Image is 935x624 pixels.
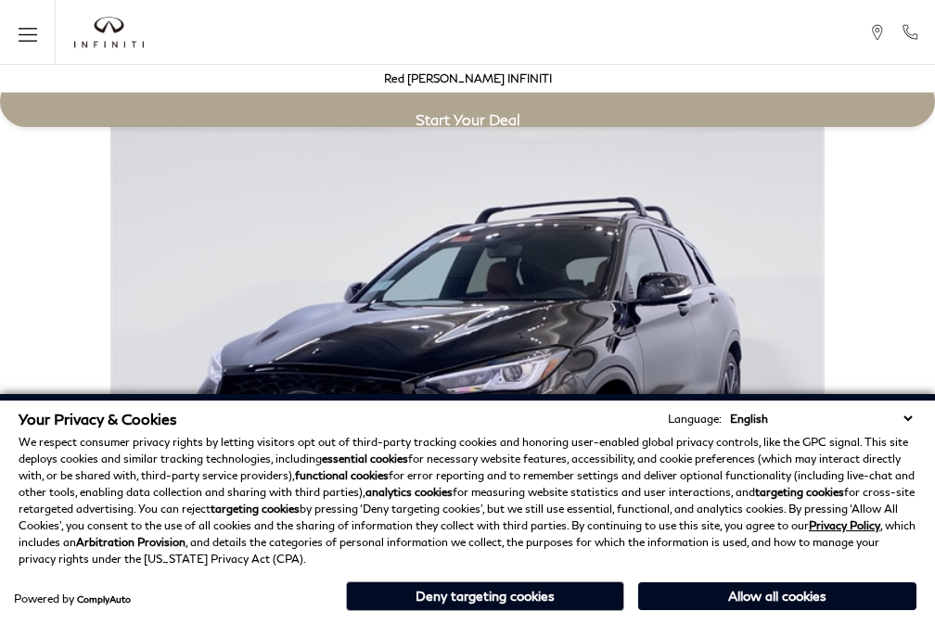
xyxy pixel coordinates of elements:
[384,71,552,85] a: Red [PERSON_NAME] INFINITI
[725,410,916,427] select: Language Select
[365,485,453,499] strong: analytics cookies
[295,468,389,482] strong: functional cookies
[76,535,186,549] strong: Arbitration Provision
[809,518,880,532] a: Privacy Policy
[322,452,408,465] strong: essential cookies
[211,502,300,516] strong: targeting cookies
[638,582,916,610] button: Allow all cookies
[74,17,144,48] a: infiniti
[416,110,520,128] span: Start Your Deal
[668,414,722,425] div: Language:
[77,593,131,605] a: ComplyAuto
[19,410,177,427] span: Your Privacy & Cookies
[346,581,624,611] button: Deny targeting cookies
[755,485,844,499] strong: targeting cookies
[74,17,144,48] img: INFINITI
[19,434,916,567] p: We respect consumer privacy rights by letting visitors opt out of third-party tracking cookies an...
[14,593,131,605] div: Powered by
